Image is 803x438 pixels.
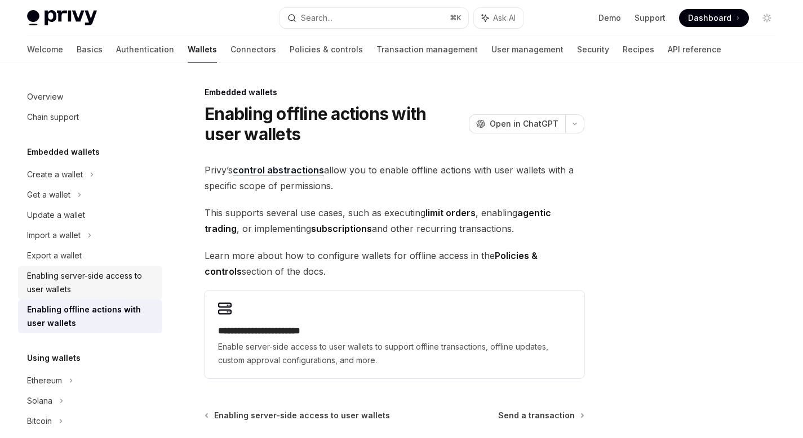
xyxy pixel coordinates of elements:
button: Toggle dark mode [758,9,776,27]
a: Enabling offline actions with user wallets [18,300,162,333]
span: This supports several use cases, such as executing , enabling , or implementing and other recurri... [205,205,584,236]
div: Search... [301,11,332,25]
span: Enable server-side access to user wallets to support offline transactions, offline updates, custo... [218,340,571,367]
a: Security [577,36,609,63]
a: Update a wallet [18,205,162,225]
a: Demo [598,12,621,24]
div: Solana [27,394,52,408]
a: Chain support [18,107,162,127]
div: Create a wallet [27,168,83,181]
a: User management [491,36,564,63]
span: Open in ChatGPT [490,118,558,129]
div: Update a wallet [27,208,85,222]
h1: Enabling offline actions with user wallets [205,104,464,144]
button: Ask AI [474,8,523,28]
div: Overview [27,90,63,104]
div: Enabling server-side access to user wallets [27,269,156,296]
span: Dashboard [688,12,731,24]
span: Send a transaction [498,410,575,421]
a: Enabling server-side access to user wallets [206,410,390,421]
span: ⌘ K [450,14,462,23]
a: Enabling server-side access to user wallets [18,266,162,300]
strong: limit orders [425,207,476,218]
a: Policies & controls [290,36,363,63]
a: Support [635,12,666,24]
span: Ask AI [493,12,516,24]
a: Send a transaction [498,410,583,421]
button: Search...⌘K [280,8,468,28]
div: Enabling offline actions with user wallets [27,303,156,330]
h5: Using wallets [27,351,81,365]
a: Wallets [188,36,217,63]
span: Enabling server-side access to user wallets [214,410,390,421]
div: Export a wallet [27,249,82,262]
a: Recipes [623,36,654,63]
a: Dashboard [679,9,749,27]
div: Chain support [27,110,79,124]
span: Privy’s allow you to enable offline actions with user wallets with a specific scope of permissions. [205,162,584,194]
div: Embedded wallets [205,87,584,98]
span: Learn more about how to configure wallets for offline access in the section of the docs. [205,248,584,279]
button: Open in ChatGPT [469,114,565,133]
div: Bitcoin [27,414,52,428]
a: Transaction management [376,36,478,63]
a: API reference [668,36,721,63]
a: Connectors [230,36,276,63]
a: Welcome [27,36,63,63]
div: Get a wallet [27,188,70,202]
strong: subscriptions [311,223,372,234]
div: Import a wallet [27,229,81,242]
a: Overview [18,87,162,107]
img: light logo [27,10,97,26]
h5: Embedded wallets [27,145,100,159]
a: Export a wallet [18,245,162,266]
a: Basics [77,36,103,63]
a: control abstractions [233,164,324,176]
div: Ethereum [27,374,62,387]
a: Authentication [116,36,174,63]
a: **** **** **** **** ****Enable server-side access to user wallets to support offline transactions... [205,290,584,378]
